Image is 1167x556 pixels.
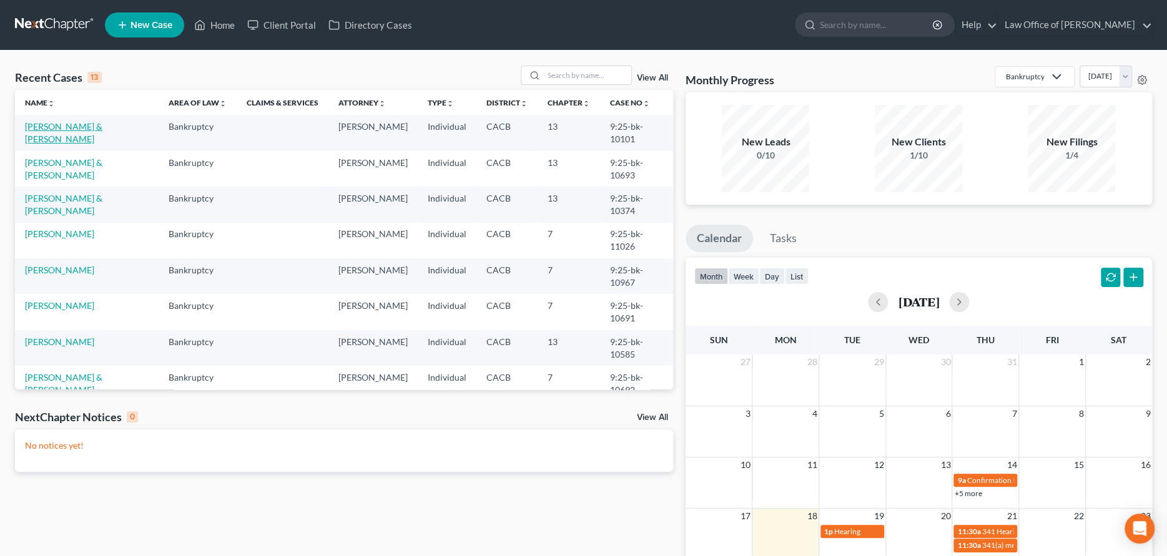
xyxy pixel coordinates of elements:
span: 9a [957,476,965,485]
i: unfold_more [643,100,650,107]
td: Individual [418,366,476,401]
td: [PERSON_NAME] [328,366,418,401]
span: 29 [873,354,885,369]
td: [PERSON_NAME] [328,187,418,222]
td: 13 [538,151,600,187]
td: CACB [476,258,538,294]
td: [PERSON_NAME] [328,223,418,258]
td: Bankruptcy [159,330,237,366]
span: 341(a) meeting [982,540,1031,550]
span: 11:30a [957,527,980,536]
td: [PERSON_NAME] [328,115,418,150]
i: unfold_more [446,100,454,107]
span: 20 [939,509,952,524]
h2: [DATE] [898,295,939,308]
span: Thu [977,334,995,345]
a: [PERSON_NAME] [25,336,94,347]
button: list [785,268,809,285]
span: 10 [739,457,752,472]
td: 13 [538,115,600,150]
div: New Leads [722,135,809,149]
span: 16 [1140,457,1152,472]
span: 17 [739,509,752,524]
td: Individual [418,294,476,329]
div: 1/4 [1028,149,1115,162]
td: Bankruptcy [159,258,237,294]
td: 9:25-bk-10101 [600,115,673,150]
a: [PERSON_NAME] & [PERSON_NAME] [25,121,102,144]
td: 9:25-bk-10374 [600,187,673,222]
a: Area of Lawunfold_more [169,98,227,107]
a: [PERSON_NAME] [25,265,94,275]
span: 8 [1078,406,1085,421]
td: Bankruptcy [159,115,237,150]
a: Typeunfold_more [428,98,454,107]
div: 0 [127,411,138,422]
button: week [728,268,759,285]
td: Individual [418,330,476,366]
span: Fri [1045,334,1058,345]
td: 9:25-bk-10691 [600,294,673,329]
td: CACB [476,330,538,366]
span: 11 [806,457,819,472]
a: [PERSON_NAME] [25,228,94,239]
a: [PERSON_NAME] & [PERSON_NAME] [25,157,102,180]
td: Bankruptcy [159,151,237,187]
a: Nameunfold_more [25,98,55,107]
td: CACB [476,366,538,401]
span: 27 [739,354,752,369]
a: Directory Cases [322,14,418,36]
div: 13 [87,72,102,83]
a: Client Portal [241,14,322,36]
button: day [759,268,785,285]
i: unfold_more [583,100,590,107]
td: [PERSON_NAME] [328,258,418,294]
i: unfold_more [378,100,386,107]
td: 9:25-bk-10967 [600,258,673,294]
i: unfold_more [47,100,55,107]
td: CACB [476,151,538,187]
span: Hearing [834,527,860,536]
th: Claims & Services [237,90,328,115]
td: 9:25-bk-10692 [600,366,673,401]
span: 5 [878,406,885,421]
input: Search by name... [820,13,934,36]
td: 9:25-bk-11026 [600,223,673,258]
button: month [694,268,728,285]
a: Chapterunfold_more [548,98,590,107]
td: CACB [476,115,538,150]
td: [PERSON_NAME] [328,151,418,187]
td: Bankruptcy [159,294,237,329]
span: Sat [1111,334,1126,345]
a: View All [637,413,668,422]
span: 1 [1078,354,1085,369]
span: 6 [944,406,952,421]
div: Recent Cases [15,70,102,85]
td: [PERSON_NAME] [328,330,418,366]
td: Individual [418,258,476,294]
span: 23 [1140,509,1152,524]
span: 15 [1073,457,1085,472]
span: New Case [130,21,172,30]
span: Confirmation Date for [PERSON_NAME] & [PERSON_NAME] [967,476,1165,485]
td: Bankruptcy [159,366,237,401]
span: 7 [1011,406,1018,421]
span: 19 [873,509,885,524]
td: Bankruptcy [159,187,237,222]
td: Individual [418,115,476,150]
span: 1p [824,527,833,536]
a: Help [955,14,997,36]
span: 12 [873,457,885,472]
p: No notices yet! [25,439,663,452]
span: Sun [710,334,728,345]
td: Individual [418,187,476,222]
a: Districtunfold_more [486,98,528,107]
td: 7 [538,258,600,294]
div: New Filings [1028,135,1115,149]
td: Bankruptcy [159,223,237,258]
span: 341 Hearing for [PERSON_NAME] [982,527,1093,536]
h3: Monthly Progress [686,72,774,87]
span: Tue [844,334,860,345]
span: 4 [811,406,819,421]
td: 7 [538,366,600,401]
